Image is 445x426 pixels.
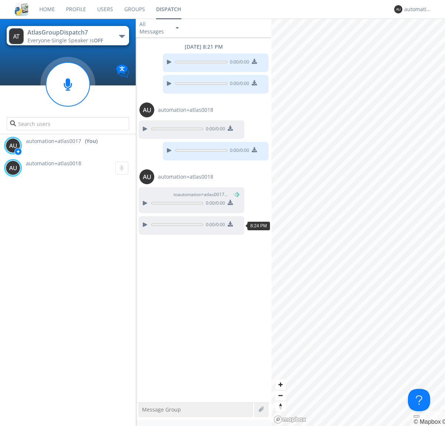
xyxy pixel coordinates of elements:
[404,6,432,13] div: automation+atlas0017
[116,65,129,78] img: Translation enabled
[7,117,129,130] input: Search users
[203,126,225,134] span: 0:00 / 0:00
[158,106,213,114] span: automation+atlas0018
[228,221,233,227] img: download media button
[275,390,286,401] button: Zoom out
[413,419,441,425] a: Mapbox
[9,28,24,44] img: 373638.png
[27,28,111,37] div: AtlasGroupDispatch7
[7,26,129,45] button: AtlasGroupDispatch7Everyone·Single Speaker isOFF
[158,173,213,181] span: automation+atlas0018
[274,415,306,424] a: Mapbox logo
[136,43,271,51] div: [DATE] 8:21 PM
[139,20,169,35] div: All Messages
[139,169,154,184] img: 373638.png
[52,37,103,44] span: Single Speaker is
[275,379,286,390] button: Zoom in
[252,59,257,64] img: download media button
[228,126,233,131] img: download media button
[203,200,225,208] span: 0:00 / 0:00
[408,389,430,411] iframe: Toggle Customer Support
[227,59,249,67] span: 0:00 / 0:00
[275,401,286,412] button: Reset bearing to north
[252,147,257,152] img: download media button
[27,37,111,44] div: Everyone ·
[26,160,81,167] span: automation+atlas0018
[227,80,249,88] span: 0:00 / 0:00
[174,191,229,198] span: to automation+atlas0017
[203,221,225,230] span: 0:00 / 0:00
[250,223,267,228] span: 8:24 PM
[26,137,81,145] span: automation+atlas0017
[275,401,286,412] span: Reset bearing to north
[176,27,179,29] img: caret-down-sm.svg
[85,137,98,145] div: (You)
[227,147,249,155] span: 0:00 / 0:00
[94,37,103,44] span: OFF
[15,3,28,16] img: cddb5a64eb264b2086981ab96f4c1ba7
[139,103,154,117] img: 373638.png
[6,160,20,175] img: 373638.png
[6,138,20,153] img: 373638.png
[252,80,257,85] img: download media button
[228,191,239,198] span: (You)
[394,5,402,13] img: 373638.png
[413,415,419,417] button: Toggle attribution
[228,200,233,205] img: download media button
